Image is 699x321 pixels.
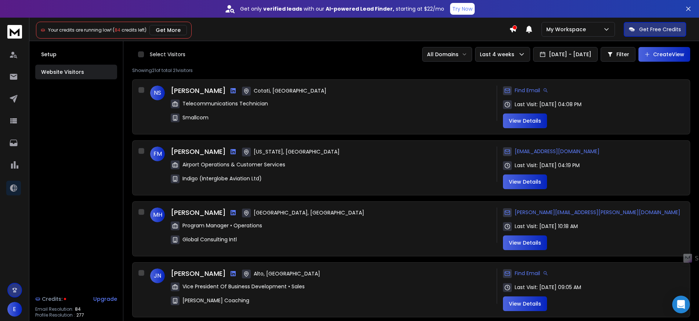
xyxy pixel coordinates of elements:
span: Your credits are running low! [48,27,112,33]
span: FM [150,147,165,161]
p: Showing 21 of total 21 visitors [132,68,690,73]
button: All Domains [422,47,472,62]
span: Last Visit: [DATE] 04:19 PM [515,162,580,169]
span: [US_STATE], [GEOGRAPHIC_DATA] [254,148,340,155]
span: [PERSON_NAME] Coaching [182,297,249,304]
span: Smallcom [182,114,209,121]
div: Upgrade [93,295,117,303]
span: Last Visit: [DATE] 10:18 AM [515,223,578,230]
p: Try Now [452,5,472,12]
div: Find Email [503,268,548,278]
span: ( credits left) [113,27,146,33]
span: 84 [115,27,120,33]
button: E [7,302,22,317]
button: Setup [35,47,117,62]
span: Vice President Of Business Development • Sales [182,283,305,290]
span: 84 [75,306,81,312]
h3: [PERSON_NAME] [171,86,226,96]
span: Credits: [42,295,62,303]
span: Alto, [GEOGRAPHIC_DATA] [254,270,320,277]
span: 277 [76,312,84,318]
button: Get More [149,25,187,35]
button: Last 4 weeks [475,47,530,62]
strong: verified leads [263,5,302,12]
span: MH [150,208,165,222]
p: Get Free Credits [639,26,681,33]
span: Indigo (Interglobe Aviation Ltd) [182,175,262,182]
button: CreateView [638,47,690,62]
button: Website Visitors [35,65,117,79]
span: Program Manager • Operations [182,222,262,229]
button: View Details [503,235,547,250]
button: [DATE] - [DATE] [533,47,598,62]
span: Cotati, [GEOGRAPHIC_DATA] [254,87,326,94]
p: Email Resolution: [35,306,73,312]
h3: [PERSON_NAME] [171,147,226,157]
span: [PERSON_NAME][EMAIL_ADDRESS][PERSON_NAME][DOMAIN_NAME] [515,209,680,216]
p: My Workspace [546,26,589,33]
a: Credits:Upgrade [35,292,117,306]
span: Last Visit: [DATE] 09:05 AM [515,284,581,291]
span: Telecommunications Technician [182,100,268,107]
p: Profile Resolution : [35,312,75,318]
span: Last Visit: [DATE] 04:08 PM [515,101,582,108]
div: Open Intercom Messenger [672,296,690,313]
button: View Details [503,174,547,189]
span: NS [150,86,165,100]
p: Get only with our starting at $22/mo [240,5,444,12]
div: Find Email [503,86,548,95]
button: Get Free Credits [624,22,686,37]
button: Filter [601,47,635,62]
span: [EMAIL_ADDRESS][DOMAIN_NAME] [515,148,600,155]
p: Last 4 weeks [480,51,517,58]
h3: [PERSON_NAME] [171,208,226,218]
span: [GEOGRAPHIC_DATA], [GEOGRAPHIC_DATA] [254,209,364,216]
button: View Details [503,113,547,128]
button: Try Now [450,3,475,15]
strong: AI-powered Lead Finder, [326,5,394,12]
p: Select Visitors [150,51,185,58]
button: View Details [503,296,547,311]
span: JN [150,268,165,283]
img: logo [7,25,22,39]
h3: [PERSON_NAME] [171,268,226,279]
span: Global Consulting Intl [182,236,237,243]
span: Airport Operations & Customer Services [182,161,285,168]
